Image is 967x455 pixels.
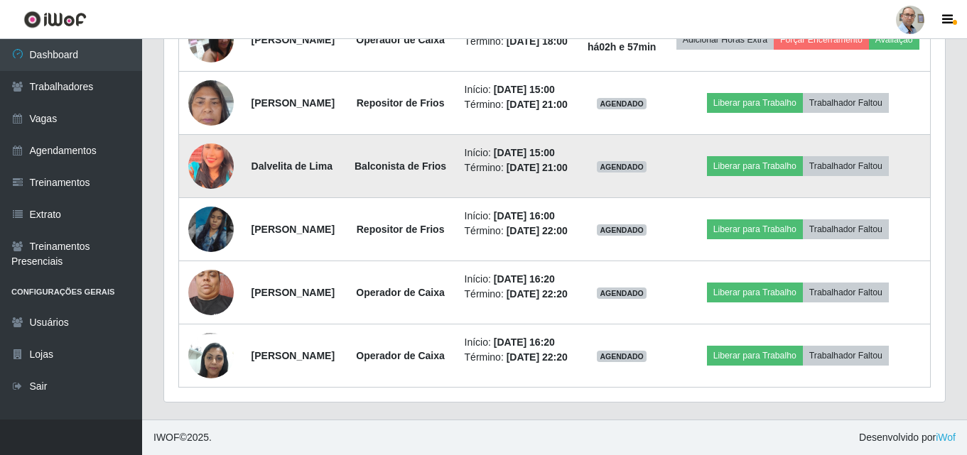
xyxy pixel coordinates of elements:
li: Início: [465,82,570,97]
strong: [PERSON_NAME] [252,350,335,361]
li: Término: [465,224,570,239]
li: Início: [465,209,570,224]
img: 1706817877089.jpeg [188,72,234,133]
button: Trabalhador Faltou [803,283,889,302]
button: Trabalhador Faltou [803,93,889,113]
li: Término: [465,287,570,302]
time: [DATE] 18:00 [507,35,568,47]
img: 1716827942776.jpeg [188,9,234,70]
strong: [PERSON_NAME] [252,34,335,45]
img: 1737380446877.jpeg [188,138,234,194]
time: [DATE] 15:00 [494,84,555,95]
span: AGENDADO [597,224,647,236]
li: Término: [465,160,570,175]
img: CoreUI Logo [23,11,87,28]
time: [DATE] 16:20 [494,273,555,285]
strong: Operador de Caixa [356,34,445,45]
time: [DATE] 22:20 [507,351,568,363]
time: [DATE] 16:00 [494,210,555,221]
li: Término: [465,350,570,365]
button: Trabalhador Faltou [803,346,889,366]
strong: Balconista de Frios [355,160,446,172]
time: [DATE] 21:00 [507,162,568,173]
strong: Repositor de Frios [357,97,445,109]
li: Início: [465,146,570,160]
strong: [PERSON_NAME] [252,97,335,109]
button: Trabalhador Faltou [803,219,889,239]
li: Início: [465,335,570,350]
a: iWof [936,432,956,443]
span: Desenvolvido por [859,430,956,445]
button: Liberar para Trabalho [707,156,803,176]
strong: Repositor de Frios [357,224,445,235]
time: [DATE] 22:20 [507,288,568,300]
strong: Operador de Caixa [356,287,445,298]
button: Liberar para Trabalho [707,283,803,302]
li: Início: [465,272,570,287]
strong: [PERSON_NAME] [252,224,335,235]
button: Adicionar Horas Extra [676,30,774,50]
span: AGENDADO [597,287,647,299]
time: [DATE] 16:20 [494,336,555,348]
span: AGENDADO [597,161,647,172]
button: Forçar Encerramento [774,30,869,50]
strong: há 02 h e 57 min [588,41,657,53]
button: Avaliação [869,30,919,50]
button: Liberar para Trabalho [707,219,803,239]
img: 1725884204403.jpeg [188,262,234,322]
span: AGENDADO [597,98,647,109]
li: Término: [465,97,570,112]
img: 1678454090194.jpeg [188,325,234,385]
strong: Dalvelita de Lima [252,160,333,172]
li: Término: [465,34,570,49]
span: IWOF [153,432,180,443]
span: © 2025 . [153,430,212,445]
span: AGENDADO [597,351,647,362]
button: Trabalhador Faltou [803,156,889,176]
time: [DATE] 21:00 [507,99,568,110]
button: Liberar para Trabalho [707,346,803,366]
img: 1748993831406.jpeg [188,189,234,270]
time: [DATE] 22:00 [507,225,568,236]
button: Liberar para Trabalho [707,93,803,113]
time: [DATE] 15:00 [494,147,555,158]
strong: [PERSON_NAME] [252,287,335,298]
strong: Operador de Caixa [356,350,445,361]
